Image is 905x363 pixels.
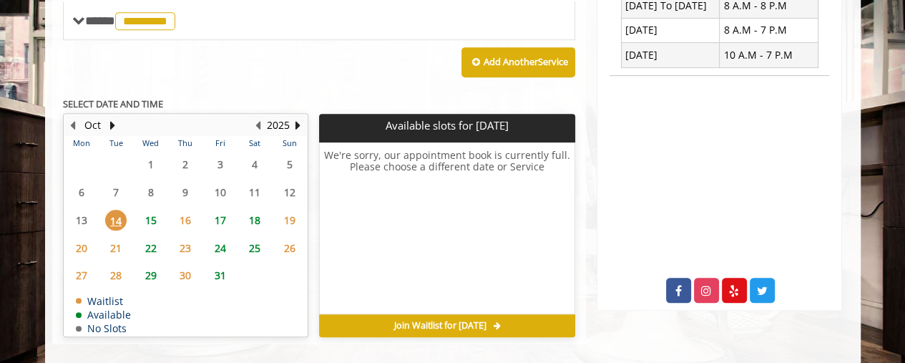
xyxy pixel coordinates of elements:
td: Select day31 [202,261,237,289]
td: Select day27 [64,261,99,289]
span: 29 [140,265,162,286]
button: Next Month [107,117,119,133]
th: Thu [168,136,202,150]
td: Select day20 [64,234,99,262]
td: Select day28 [99,261,133,289]
span: Join Waitlist for [DATE] [393,320,486,331]
span: 30 [175,265,196,286]
th: Sat [238,136,272,150]
span: 24 [210,238,231,258]
td: 10 A.M - 7 P.M [720,43,818,67]
button: Add AnotherService [461,47,575,77]
span: 18 [244,210,265,231]
button: Previous Year [253,117,264,133]
span: 31 [210,265,231,286]
td: Select day24 [202,234,237,262]
button: Previous Month [67,117,79,133]
td: Select day29 [133,261,167,289]
td: Select day17 [202,206,237,234]
th: Wed [133,136,167,150]
th: Tue [99,136,133,150]
span: 14 [105,210,127,231]
td: Select day25 [238,234,272,262]
td: Select day21 [99,234,133,262]
td: Select day26 [272,234,307,262]
td: Select day15 [133,206,167,234]
span: 27 [71,265,92,286]
span: 20 [71,238,92,258]
span: 17 [210,210,231,231]
span: 21 [105,238,127,258]
td: Select day19 [272,206,307,234]
span: 23 [175,238,196,258]
span: 16 [175,210,196,231]
td: Select day23 [168,234,202,262]
p: Available slots for [DATE] [325,120,569,132]
td: Available [76,309,131,320]
b: Add Another Service [484,55,568,68]
button: Oct [84,117,101,133]
td: Waitlist [76,296,131,306]
td: [DATE] [621,18,720,42]
td: Select day30 [168,261,202,289]
td: Select day14 [99,206,133,234]
th: Fri [202,136,237,150]
span: 19 [279,210,300,231]
th: Mon [64,136,99,150]
b: SELECT DATE AND TIME [63,97,163,110]
th: Sun [272,136,307,150]
span: 25 [244,238,265,258]
span: 22 [140,238,162,258]
button: 2025 [267,117,290,133]
td: Select day18 [238,206,272,234]
button: Next Year [293,117,304,133]
span: 26 [279,238,300,258]
span: 15 [140,210,162,231]
h6: We're sorry, our appointment book is currently full. Please choose a different date or Service [320,150,574,309]
td: No Slots [76,323,131,334]
td: Select day16 [168,206,202,234]
td: 8 A.M - 7 P.M [720,18,818,42]
span: 28 [105,265,127,286]
td: Select day22 [133,234,167,262]
td: [DATE] [621,43,720,67]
